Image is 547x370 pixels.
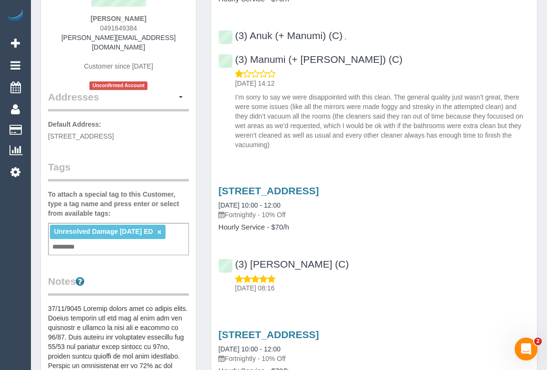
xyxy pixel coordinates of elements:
span: Unconfirmed Account [89,81,147,90]
legend: Tags [48,160,189,181]
a: (3) [PERSON_NAME] (C) [218,259,349,270]
p: I’m sorry to say we were disappointed with this clean. The general quality just wasn’t great, the... [235,92,530,150]
a: [PERSON_NAME][EMAIL_ADDRESS][DOMAIN_NAME] [61,34,176,51]
strong: [PERSON_NAME] [90,15,146,22]
a: (3) Anuk (+ Manumi) (C) [218,30,342,41]
a: [DATE] 10:00 - 12:00 [218,201,280,209]
span: Unresolved Damage [DATE] ED [54,228,153,235]
a: × [157,228,162,236]
img: Automaid Logo [6,10,25,23]
a: [DATE] 10:00 - 12:00 [218,345,280,353]
p: [DATE] 14:12 [235,79,530,88]
p: [DATE] 08:16 [235,283,530,293]
span: 2 [534,338,542,345]
span: , [344,33,346,40]
iframe: Intercom live chat [515,338,537,360]
span: 0491649384 [100,24,137,32]
span: [STREET_ADDRESS] [48,132,114,140]
legend: Notes [48,274,189,296]
p: Fortnightly - 10% Off [218,354,530,363]
label: Default Address: [48,120,101,129]
h4: Hourly Service - $70/h [218,223,530,231]
a: [STREET_ADDRESS] [218,329,319,340]
p: Fortnightly - 10% Off [218,210,530,220]
span: Customer since [DATE] [84,62,153,70]
a: [STREET_ADDRESS] [218,185,319,196]
label: To attach a special tag to this Customer, type a tag name and press enter or select from availabl... [48,190,189,218]
a: (3) Manumi (+ [PERSON_NAME]) (C) [218,54,402,65]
